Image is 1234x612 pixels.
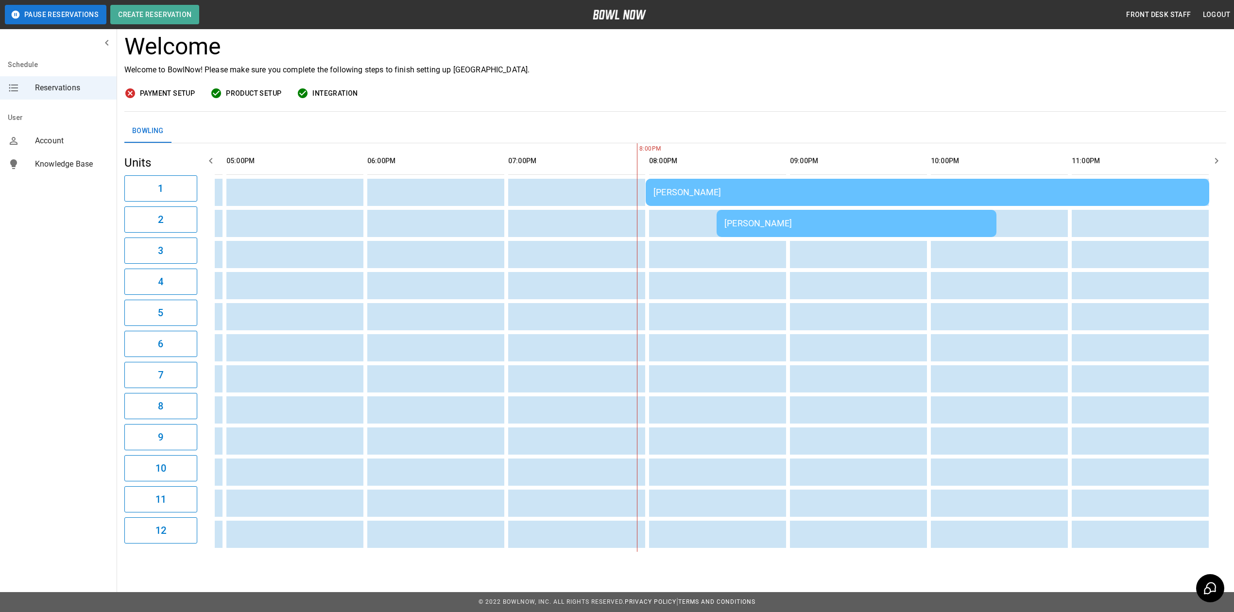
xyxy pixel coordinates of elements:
[124,119,171,143] button: Bowling
[124,206,197,233] button: 2
[158,243,163,258] h6: 3
[35,158,109,170] span: Knowledge Base
[158,274,163,289] h6: 4
[678,598,755,605] a: Terms and Conditions
[124,455,197,481] button: 10
[124,155,197,170] h5: Units
[155,523,166,538] h6: 12
[5,5,106,24] button: Pause Reservations
[158,398,163,414] h6: 8
[312,87,358,100] span: Integration
[931,147,1068,175] th: 10:00PM
[653,187,1201,197] div: [PERSON_NAME]
[158,336,163,352] h6: 6
[158,181,163,196] h6: 1
[158,305,163,321] h6: 5
[158,429,163,445] h6: 9
[479,598,625,605] span: © 2022 BowlNow, Inc. All Rights Reserved.
[155,492,166,507] h6: 11
[124,300,197,326] button: 5
[155,460,166,476] h6: 10
[124,64,1226,76] p: Welcome to BowlNow! Please make sure you complete the following steps to finish setting up [GEOGR...
[124,175,197,202] button: 1
[124,238,197,264] button: 3
[1122,6,1195,24] button: Front Desk Staff
[124,517,197,544] button: 12
[1199,6,1234,24] button: Logout
[625,598,676,605] a: Privacy Policy
[158,367,163,383] h6: 7
[649,147,786,175] th: 08:00PM
[35,82,109,94] span: Reservations
[724,218,989,228] div: [PERSON_NAME]
[35,135,109,147] span: Account
[124,424,197,450] button: 9
[1072,147,1209,175] th: 11:00PM
[593,10,646,19] img: logo
[158,212,163,227] h6: 2
[226,87,281,100] span: Product Setup
[124,119,1226,143] div: inventory tabs
[508,147,645,175] th: 07:00PM
[124,486,197,512] button: 11
[110,5,199,24] button: Create Reservation
[124,362,197,388] button: 7
[790,147,927,175] th: 09:00PM
[124,269,197,295] button: 4
[124,33,1226,60] h3: Welcome
[124,393,197,419] button: 8
[124,331,197,357] button: 6
[140,87,195,100] span: Payment Setup
[637,144,639,154] span: 8:00PM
